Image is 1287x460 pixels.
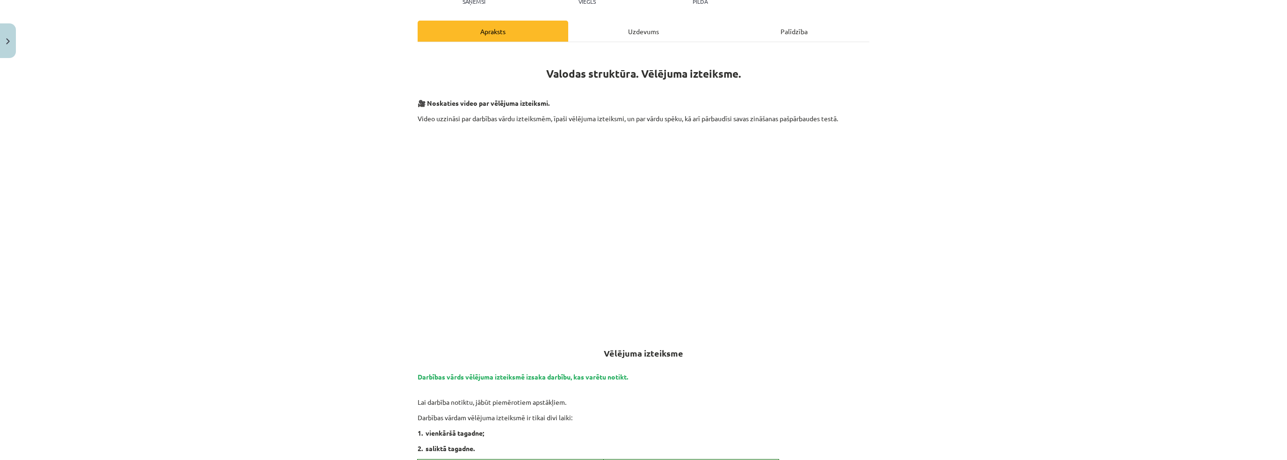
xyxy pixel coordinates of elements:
[418,444,475,453] strong: 2. saliktā tagadne.
[418,372,628,381] strong: Darbības vārds vēlējuma izteiksmē izsaka darbību, kas varētu notikt.
[719,21,869,42] div: Palīdzība
[418,21,568,42] div: Apraksts
[418,413,869,423] p: Darbības vārdam vēlējuma izteiksmē ir tikai divi laiki:
[418,99,550,107] strong: 🎥 Noskaties video par vēlējuma izteiksmi.
[568,21,719,42] div: Uzdevums
[418,387,869,407] p: Lai darbība notiktu, jābūt piemērotiem apstākļiem.
[546,67,741,80] strong: Valodas struktūra. Vēlējuma izteiksme.
[418,429,484,437] strong: 1. vienkāršā tagadne;
[418,114,869,124] p: Video uzzināsi par darbības vārdu izteiksmēm, īpaši vēlējuma izteiksmi, un par vārdu spēku, kā ar...
[6,38,10,44] img: icon-close-lesson-0947bae3869378f0d4975bcd49f059093ad1ed9edebbc8119c70593378902aed.svg
[604,348,683,358] strong: Vēlējuma izteiksme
